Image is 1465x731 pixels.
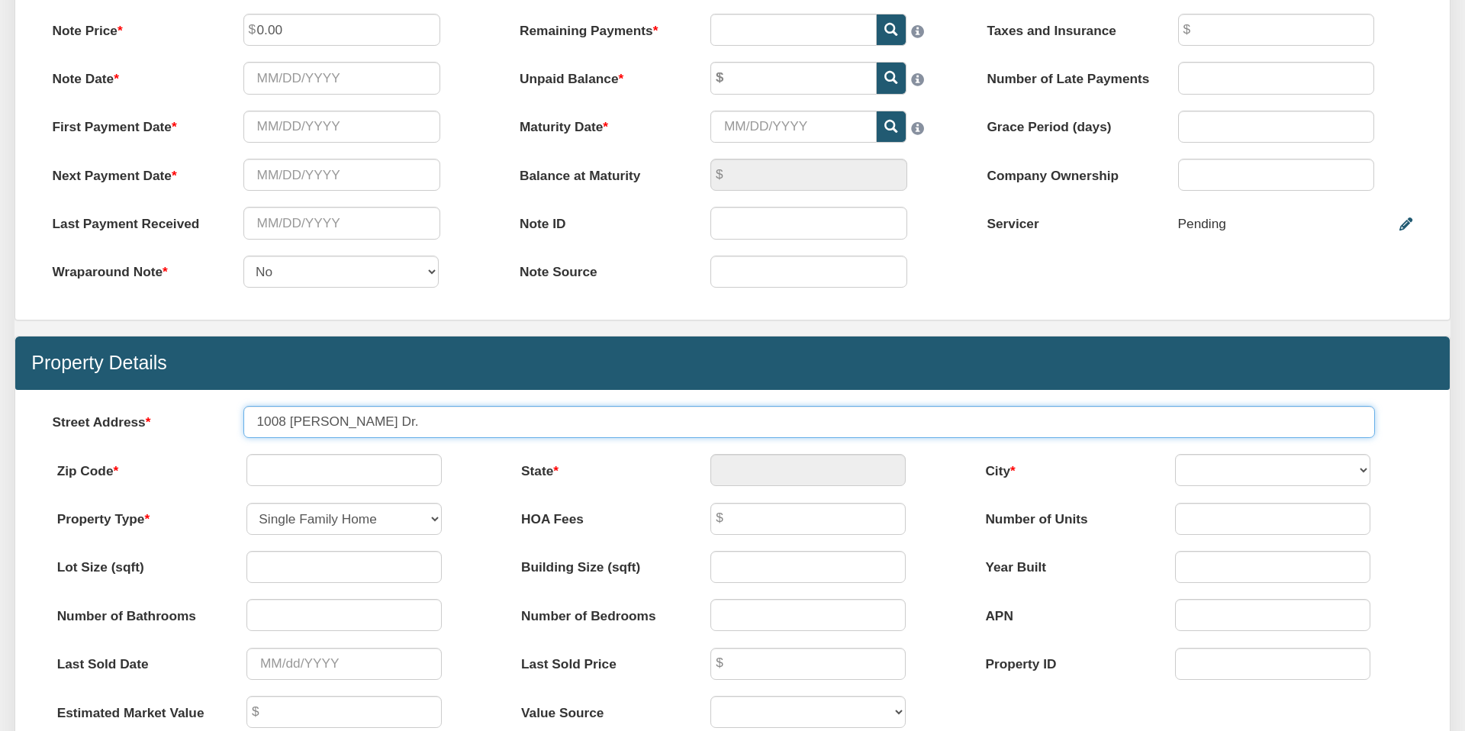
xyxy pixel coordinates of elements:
label: Street Address [36,406,227,432]
input: MM/DD/YYYY [243,62,440,94]
label: Number of Bedrooms [505,599,694,625]
label: Lot Size (sqft) [41,551,230,577]
label: Remaining Payments [504,14,694,40]
div: Pending [1178,207,1226,240]
label: Unpaid Balance [504,62,694,88]
label: Maturity Date [504,111,694,137]
label: Number of Late Payments [971,62,1161,88]
label: Note Source [504,256,694,282]
label: Number of Bathrooms [41,599,230,625]
label: HOA Fees [505,503,694,529]
label: Last Payment Received [36,207,227,233]
label: Wraparound Note [36,256,227,282]
label: Number of Units [969,503,1158,529]
label: Next Payment Date [36,159,227,185]
label: Grace Period (days) [971,111,1161,137]
label: Property ID [969,648,1158,674]
label: Year Built [969,551,1158,577]
label: State [505,454,694,480]
label: Note Price [36,14,227,40]
label: Taxes and Insurance [971,14,1161,40]
label: Last Sold Price [505,648,694,674]
input: MM/DD/YYYY [243,159,440,191]
label: Estimated Market Value [41,696,230,722]
label: Property Type [41,503,230,529]
label: Value Source [505,696,694,722]
label: Balance at Maturity [504,159,694,185]
label: Last Sold Date [41,648,230,674]
label: City [969,454,1158,480]
label: Servicer [971,207,1161,233]
label: Note Date [36,62,227,88]
label: Company Ownership [971,159,1161,185]
input: MM/dd/YYYY [246,648,442,680]
label: First Payment Date [36,111,227,137]
input: MM/DD/YYYY [710,111,877,143]
h4: Property Details [31,353,1433,373]
label: APN [969,599,1158,625]
label: Note ID [504,207,694,233]
input: MM/DD/YYYY [243,111,440,143]
label: Zip Code [41,454,230,480]
label: Building Size (sqft) [505,551,694,577]
input: MM/DD/YYYY [243,207,440,239]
